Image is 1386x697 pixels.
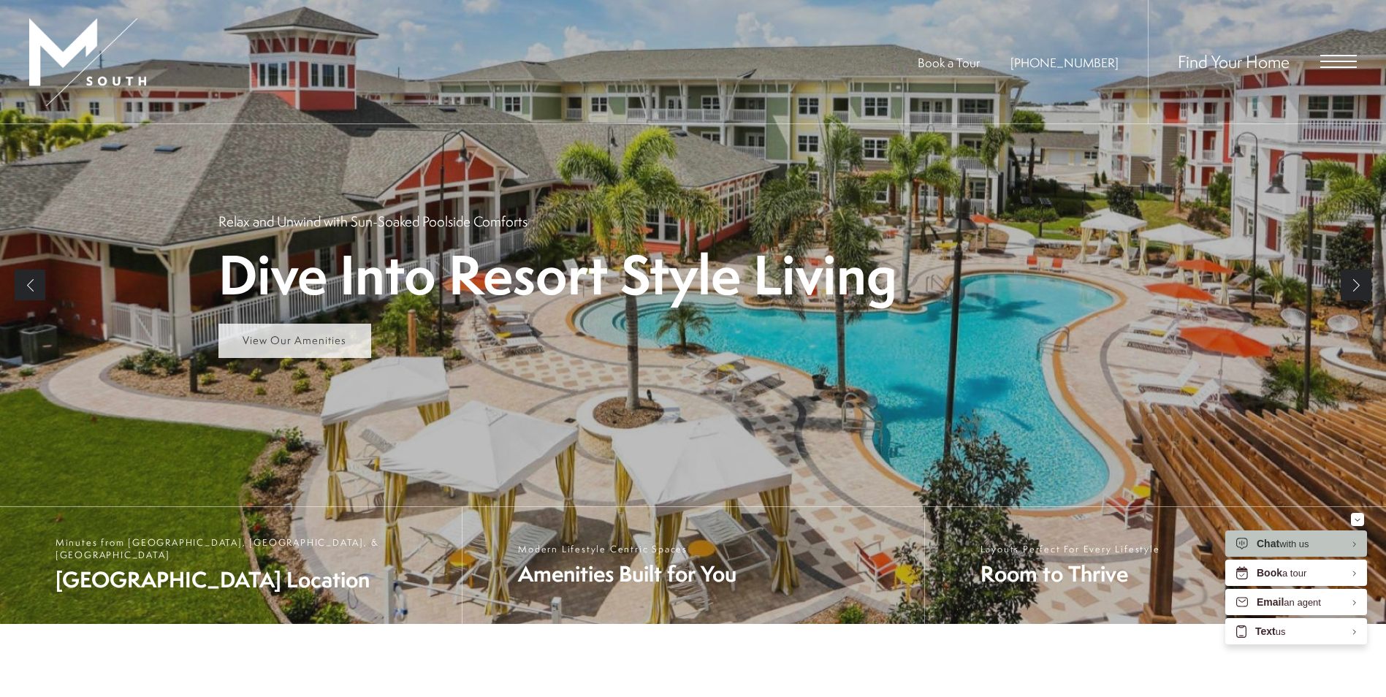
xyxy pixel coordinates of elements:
[981,559,1160,589] span: Room to Thrive
[918,54,980,71] a: Book a Tour
[1320,55,1357,68] button: Open Menu
[56,565,447,595] span: [GEOGRAPHIC_DATA] Location
[56,536,447,561] span: Minutes from [GEOGRAPHIC_DATA], [GEOGRAPHIC_DATA], & [GEOGRAPHIC_DATA]
[29,18,146,106] img: MSouth
[1010,54,1119,71] span: [PHONE_NUMBER]
[218,324,371,359] a: View Our Amenities
[1341,270,1371,300] a: Next
[924,507,1386,624] a: Layouts Perfect For Every Lifestyle
[243,332,346,348] span: View Our Amenities
[1178,50,1290,73] a: Find Your Home
[518,543,736,555] span: Modern Lifestyle Centric Spaces
[1010,54,1119,71] a: Call Us at 813-570-8014
[462,507,924,624] a: Modern Lifestyle Centric Spaces
[218,245,897,303] p: Dive Into Resort Style Living
[518,559,736,589] span: Amenities Built for You
[981,543,1160,555] span: Layouts Perfect For Every Lifestyle
[218,212,528,231] p: Relax and Unwind with Sun-Soaked Poolside Comforts
[15,270,45,300] a: Previous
